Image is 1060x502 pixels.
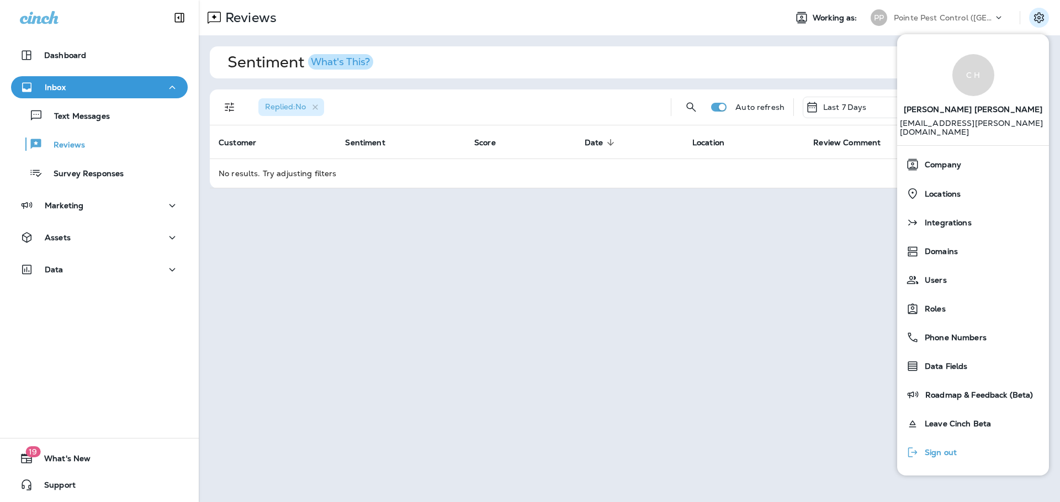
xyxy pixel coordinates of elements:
p: Assets [45,233,71,242]
button: Dashboard [11,44,188,66]
button: Sign out [897,438,1049,467]
button: 19What's New [11,447,188,469]
a: Roles [902,298,1045,320]
span: 19 [25,446,40,457]
a: Company [902,154,1045,176]
button: Roles [897,294,1049,323]
span: Support [33,480,76,494]
button: Support [11,474,188,496]
button: Leave Cinch Beta [897,409,1049,438]
td: No results. Try adjusting filters [210,158,1049,188]
button: Marketing [11,194,188,216]
p: Last 7 Days [823,103,867,112]
span: Sign out [919,448,957,457]
p: Dashboard [44,51,86,60]
button: Reviews [11,133,188,156]
button: Text Messages [11,104,188,127]
span: Roles [919,304,946,314]
p: Text Messages [43,112,110,122]
button: Search Reviews [680,96,702,118]
span: [PERSON_NAME] [PERSON_NAME] [904,96,1043,119]
span: Integrations [919,218,972,228]
span: What's New [33,454,91,467]
a: Integrations [902,212,1045,234]
span: Roadmap & Feedback (Beta) [920,390,1033,400]
span: Sentiment [345,138,385,147]
button: Assets [11,226,188,249]
div: PP [871,9,887,26]
a: C H[PERSON_NAME] [PERSON_NAME] [EMAIL_ADDRESS][PERSON_NAME][DOMAIN_NAME] [897,43,1049,145]
span: Leave Cinch Beta [919,419,991,429]
span: Sentiment [345,138,399,147]
span: Working as: [813,13,860,23]
p: Reviews [43,140,85,151]
div: Replied:No [258,98,324,116]
button: Survey Responses [11,161,188,184]
p: [EMAIL_ADDRESS][PERSON_NAME][DOMAIN_NAME] [900,119,1047,145]
p: Marketing [45,201,83,210]
span: Score [474,138,510,147]
button: Inbox [11,76,188,98]
p: Survey Responses [43,169,124,179]
span: Company [919,160,961,170]
button: Company [897,150,1049,179]
button: Data Fields [897,352,1049,381]
span: Location [692,138,724,147]
span: Customer [219,138,256,147]
span: Score [474,138,496,147]
span: Date [585,138,618,147]
span: Users [919,276,947,285]
button: What's This? [308,54,373,70]
span: Customer [219,138,271,147]
button: Filters [219,96,241,118]
button: Phone Numbers [897,323,1049,352]
span: Replied : No [265,102,306,112]
div: What's This? [311,57,370,67]
a: Phone Numbers [902,326,1045,348]
button: Users [897,266,1049,294]
button: Integrations [897,208,1049,237]
span: Review Comment [813,138,881,147]
a: Users [902,269,1045,291]
a: Data Fields [902,355,1045,377]
button: SentimentWhat's This? [219,46,1058,78]
button: Collapse Sidebar [164,7,195,29]
a: Domains [902,240,1045,262]
p: Pointe Pest Control ([GEOGRAPHIC_DATA]) [894,13,993,22]
button: Roadmap & Feedback (Beta) [897,381,1049,409]
span: Date [585,138,603,147]
a: Locations [902,182,1045,205]
p: Auto refresh [735,103,785,112]
span: Domains [919,247,958,256]
p: Data [45,265,63,274]
span: Phone Numbers [919,333,987,342]
button: Settings [1029,8,1049,28]
p: Reviews [221,9,277,26]
button: Locations [897,179,1049,208]
span: Location [692,138,739,147]
p: Inbox [45,83,66,92]
button: Domains [897,237,1049,266]
a: Roadmap & Feedback (Beta) [902,384,1045,406]
div: C H [952,54,994,96]
h1: Sentiment [227,53,373,72]
span: Data Fields [919,362,968,371]
span: Review Comment [813,138,895,147]
span: Locations [919,189,961,199]
button: Data [11,258,188,281]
